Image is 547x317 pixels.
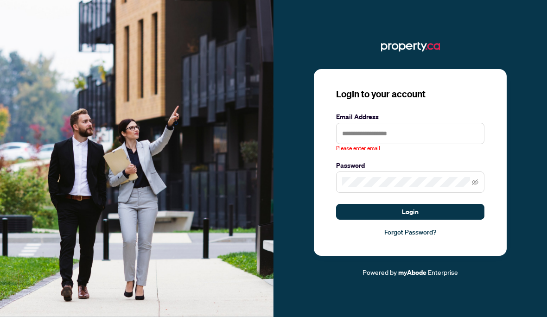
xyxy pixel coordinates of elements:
a: Forgot Password? [336,227,484,237]
span: Please enter email [336,144,380,153]
label: Password [336,160,484,171]
span: eye-invisible [472,179,478,185]
h3: Login to your account [336,88,484,101]
span: Login [402,204,419,219]
label: Email Address [336,112,484,122]
button: Login [336,204,484,220]
span: Powered by [363,268,397,276]
span: Enterprise [428,268,458,276]
a: myAbode [398,267,426,278]
img: ma-logo [381,39,440,54]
